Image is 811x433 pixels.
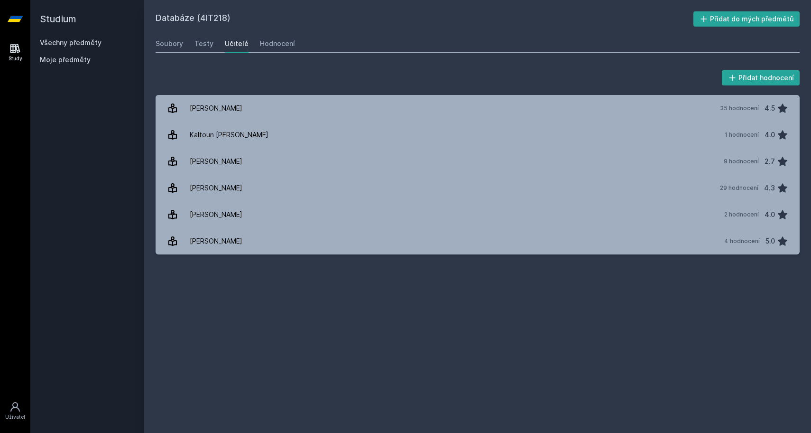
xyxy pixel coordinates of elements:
[190,179,242,198] div: [PERSON_NAME]
[156,11,693,27] h2: Databáze (4IT218)
[225,34,249,53] a: Učitelé
[765,125,775,144] div: 4.0
[2,396,28,425] a: Uživatel
[190,99,242,118] div: [PERSON_NAME]
[724,237,760,245] div: 4 hodnocení
[156,148,800,175] a: [PERSON_NAME] 9 hodnocení 2.7
[5,414,25,421] div: Uživatel
[190,232,242,251] div: [PERSON_NAME]
[156,201,800,228] a: [PERSON_NAME] 2 hodnocení 4.0
[260,39,295,48] div: Hodnocení
[720,184,758,192] div: 29 hodnocení
[156,175,800,201] a: [PERSON_NAME] 29 hodnocení 4.3
[724,158,759,165] div: 9 hodnocení
[765,152,775,171] div: 2.7
[725,131,759,139] div: 1 hodnocení
[765,99,775,118] div: 4.5
[40,55,91,65] span: Moje předměty
[190,152,242,171] div: [PERSON_NAME]
[194,39,213,48] div: Testy
[190,125,268,144] div: Kaltoun [PERSON_NAME]
[765,205,775,224] div: 4.0
[156,122,800,148] a: Kaltoun [PERSON_NAME] 1 hodnocení 4.0
[2,38,28,67] a: Study
[260,34,295,53] a: Hodnocení
[724,211,759,218] div: 2 hodnocení
[764,179,775,198] div: 4.3
[156,228,800,254] a: [PERSON_NAME] 4 hodnocení 5.0
[156,95,800,122] a: [PERSON_NAME] 35 hodnocení 4.5
[190,205,242,224] div: [PERSON_NAME]
[40,38,101,47] a: Všechny předměty
[156,39,183,48] div: Soubory
[693,11,800,27] button: Přidat do mých předmětů
[720,104,759,112] div: 35 hodnocení
[722,70,800,85] button: Přidat hodnocení
[9,55,22,62] div: Study
[156,34,183,53] a: Soubory
[194,34,213,53] a: Testy
[225,39,249,48] div: Učitelé
[765,232,775,251] div: 5.0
